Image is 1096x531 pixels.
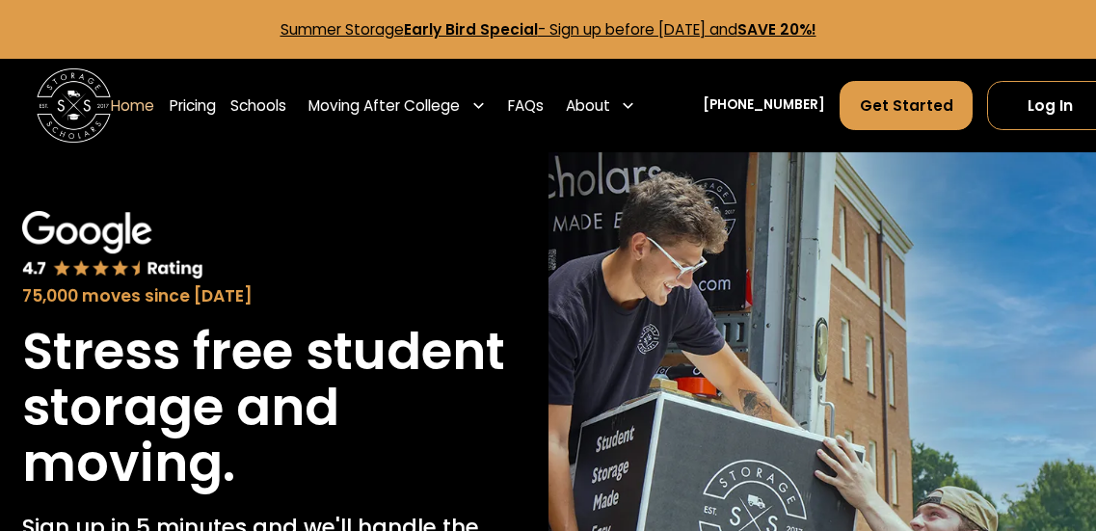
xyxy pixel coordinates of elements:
[22,284,525,309] div: 75,000 moves since [DATE]
[281,19,816,40] a: Summer StorageEarly Bird Special- Sign up before [DATE] andSAVE 20%!
[170,80,216,132] a: Pricing
[737,19,816,40] strong: SAVE 20%!
[111,80,154,132] a: Home
[566,94,610,117] div: About
[508,80,544,132] a: FAQs
[37,68,111,143] img: Storage Scholars main logo
[22,324,525,491] h1: Stress free student storage and moving.
[308,94,460,117] div: Moving After College
[558,80,643,132] div: About
[840,81,972,131] a: Get Started
[230,80,286,132] a: Schools
[37,68,111,143] a: home
[301,80,493,132] div: Moving After College
[404,19,538,40] strong: Early Bird Special
[22,211,203,280] img: Google 4.7 star rating
[703,95,825,115] a: [PHONE_NUMBER]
